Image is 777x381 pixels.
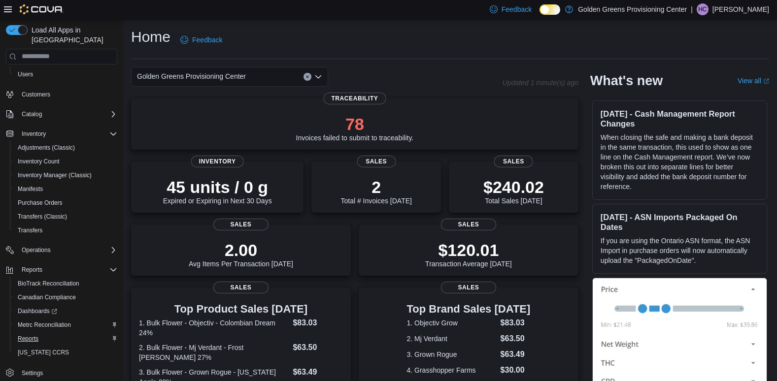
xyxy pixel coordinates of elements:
p: 45 units / 0 g [163,177,272,197]
span: Settings [18,366,117,379]
div: Total # Invoices [DATE] [340,177,411,205]
button: Operations [2,243,121,257]
div: Avg Items Per Transaction [DATE] [189,240,293,268]
a: Canadian Compliance [14,291,80,303]
a: Feedback [176,30,226,50]
span: Settings [22,369,43,377]
p: [PERSON_NAME] [712,3,769,15]
dd: $83.03 [293,317,342,329]
dd: $63.50 [501,333,531,345]
span: Operations [18,244,117,256]
span: BioTrack Reconciliation [14,278,117,289]
h3: [DATE] - Cash Management Report Changes [601,109,759,128]
span: Inventory [22,130,46,138]
span: Sales [213,219,269,230]
p: If you are using the Ontario ASN format, the ASN Import in purchase orders will now automatically... [601,236,759,265]
button: Adjustments (Classic) [10,141,121,155]
span: Purchase Orders [18,199,63,207]
a: Inventory Manager (Classic) [14,169,96,181]
button: Metrc Reconciliation [10,318,121,332]
div: Transaction Average [DATE] [425,240,512,268]
svg: External link [763,78,769,84]
dt: 3. Grown Rogue [407,349,497,359]
span: Sales [357,156,396,167]
span: BioTrack Reconciliation [18,280,79,287]
span: Reports [14,333,117,345]
div: Expired or Expiring in Next 30 Days [163,177,272,205]
span: Inventory Manager (Classic) [14,169,117,181]
a: Manifests [14,183,47,195]
span: Customers [18,88,117,100]
button: Customers [2,87,121,101]
button: Clear input [304,73,311,81]
button: Inventory [18,128,50,140]
input: Dark Mode [540,4,560,15]
a: Purchase Orders [14,197,67,209]
a: BioTrack Reconciliation [14,278,83,289]
span: Inventory [191,156,244,167]
a: Inventory Count [14,156,64,167]
dd: $63.49 [293,366,342,378]
a: Customers [18,89,54,100]
span: Inventory Manager (Classic) [18,171,92,179]
h2: What's new [590,73,663,89]
span: Sales [494,156,533,167]
h3: Top Product Sales [DATE] [139,303,343,315]
div: Hailey Cashen [697,3,709,15]
button: Purchase Orders [10,196,121,210]
span: Dashboards [14,305,117,317]
span: Inventory Count [18,158,60,165]
a: Dashboards [14,305,61,317]
a: Adjustments (Classic) [14,142,79,154]
a: Metrc Reconciliation [14,319,75,331]
span: Reports [18,264,117,276]
dd: $83.03 [501,317,531,329]
span: Metrc Reconciliation [14,319,117,331]
img: Cova [20,4,64,14]
button: Catalog [2,107,121,121]
p: $240.02 [483,177,544,197]
dt: 1. Objectiv Grow [407,318,497,328]
span: Canadian Compliance [14,291,117,303]
span: Users [18,70,33,78]
span: Transfers (Classic) [18,213,67,221]
span: Adjustments (Classic) [14,142,117,154]
span: Reports [18,335,38,343]
button: Inventory [2,127,121,141]
dd: $30.00 [501,364,531,376]
a: Users [14,68,37,80]
dd: $63.50 [293,342,342,353]
p: When closing the safe and making a bank deposit in the same transaction, this used to show as one... [601,132,759,191]
h1: Home [131,27,170,47]
a: Reports [14,333,42,345]
p: Golden Greens Provisioning Center [578,3,687,15]
button: Reports [18,264,46,276]
span: Sales [441,282,496,293]
span: Operations [22,246,51,254]
button: Open list of options [314,73,322,81]
button: Reports [2,263,121,277]
button: Users [10,67,121,81]
button: Transfers [10,223,121,237]
button: BioTrack Reconciliation [10,277,121,290]
span: Sales [441,219,496,230]
span: Load All Apps in [GEOGRAPHIC_DATA] [28,25,117,45]
span: Traceability [323,93,386,104]
button: Manifests [10,182,121,196]
span: HC [698,3,707,15]
span: [US_STATE] CCRS [18,349,69,356]
p: | [691,3,693,15]
dt: 1. Bulk Flower - Objectiv - Colombian Dream 24% [139,318,289,338]
span: Sales [213,282,269,293]
dt: 2. Bulk Flower - Mj Verdant - Frost [PERSON_NAME] 27% [139,343,289,362]
a: View allExternal link [738,77,769,85]
button: Transfers (Classic) [10,210,121,223]
span: Inventory [18,128,117,140]
dd: $63.49 [501,349,531,360]
div: Invoices failed to submit to traceability. [296,114,414,142]
button: Canadian Compliance [10,290,121,304]
dt: 4. Grasshopper Farms [407,365,497,375]
span: Transfers [14,224,117,236]
span: Catalog [18,108,117,120]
